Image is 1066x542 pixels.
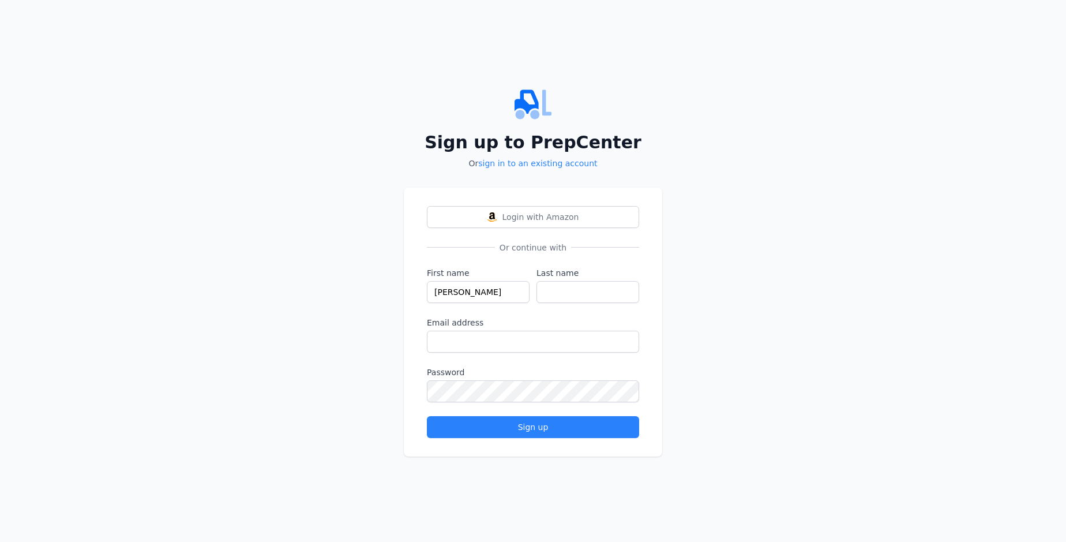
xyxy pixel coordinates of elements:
label: Password [427,367,639,378]
h2: Sign up to PrepCenter [404,132,662,153]
button: Sign up [427,416,639,438]
img: Login with Amazon [487,212,497,222]
button: Login with AmazonLogin with Amazon [427,206,639,228]
p: Or [404,158,662,169]
span: Or continue with [495,242,571,253]
span: Login with Amazon [502,211,579,223]
label: First name [427,267,530,279]
label: Email address [427,317,639,328]
a: sign in to an existing account [478,159,597,168]
label: Last name [536,267,639,279]
img: PrepCenter [404,86,662,123]
div: Sign up [437,421,629,433]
